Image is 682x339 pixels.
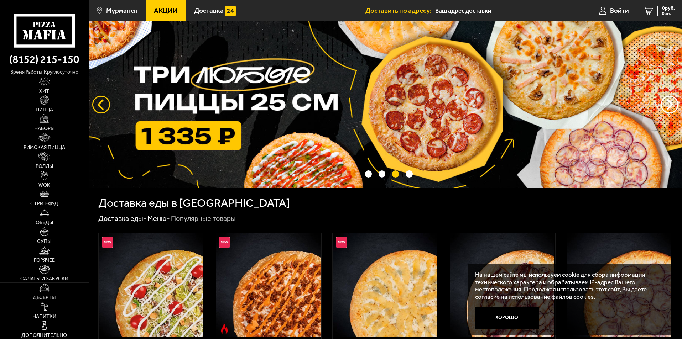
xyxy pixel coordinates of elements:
[225,6,236,16] img: 15daf4d41897b9f0e9f617042186c801.svg
[102,237,113,248] img: Новинка
[379,170,385,177] button: точки переключения
[99,233,203,337] img: Цезарь 25 см (толстое с сыром)
[449,233,555,337] a: Чикен Барбекю 25 см (толстое с сыром)
[99,233,204,337] a: НовинкаЦезарь 25 см (толстое с сыром)
[98,214,146,223] a: Доставка еды-
[34,126,54,131] span: Наборы
[194,7,224,14] span: Доставка
[219,323,230,334] img: Острое блюдо
[392,170,399,177] button: точки переключения
[36,220,53,225] span: Обеды
[219,237,230,248] img: Новинка
[171,214,236,223] div: Популярные товары
[36,107,53,112] span: Пицца
[106,7,137,14] span: Мурманск
[154,7,178,14] span: Акции
[20,276,68,281] span: Салаты и закуски
[333,233,437,337] img: Груша горгондзола 25 см (толстое с сыром)
[662,11,675,16] span: 0 шт.
[38,183,50,188] span: WOK
[34,258,55,263] span: Горячее
[662,6,675,11] span: 0 руб.
[39,89,49,94] span: Хит
[33,295,56,300] span: Десерты
[475,307,539,329] button: Хорошо
[336,237,347,248] img: Новинка
[21,333,67,338] span: Дополнительно
[406,170,412,177] button: точки переключения
[216,233,320,337] img: Биф чили 25 см (толстое с сыром)
[92,96,110,113] button: следующий
[37,239,51,244] span: Супы
[24,145,65,150] span: Римская пицца
[566,233,672,337] a: Карбонара 25 см (толстое с сыром)
[475,271,661,301] p: На нашем сайте мы используем cookie для сбора информации технического характера и обрабатываем IP...
[567,233,671,337] img: Карбонара 25 см (толстое с сыром)
[147,214,170,223] a: Меню-
[98,197,290,209] h1: Доставка еды в [GEOGRAPHIC_DATA]
[365,7,435,14] span: Доставить по адресу:
[365,170,372,177] button: точки переключения
[30,201,58,206] span: Стрит-фуд
[661,96,678,113] button: предыдущий
[610,7,629,14] span: Войти
[450,233,554,337] img: Чикен Барбекю 25 см (толстое с сыром)
[435,4,572,17] input: Ваш адрес доставки
[333,233,438,337] a: НовинкаГруша горгондзола 25 см (толстое с сыром)
[32,314,56,319] span: Напитки
[215,233,321,337] a: НовинкаОстрое блюдоБиф чили 25 см (толстое с сыром)
[36,164,53,169] span: Роллы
